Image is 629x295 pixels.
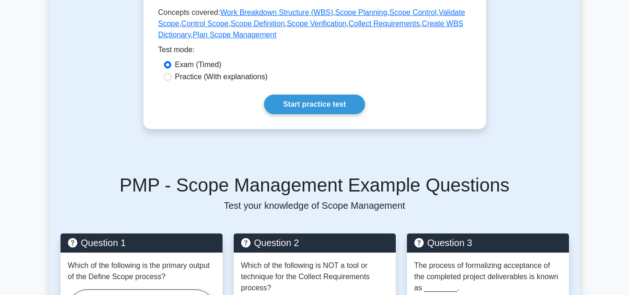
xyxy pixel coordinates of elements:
a: Work Breakdown Structure (WBS) [220,8,333,16]
h5: PMP - Scope Management Example Questions [61,174,569,196]
h5: Question 1 [68,237,215,248]
p: Concepts covered: , , , , , , , , , [158,7,471,44]
p: Which of the following is the primary output of the Define Scope process? [68,260,215,282]
a: Plan Scope Management [193,31,277,39]
a: Scope Planning [335,8,387,16]
h5: Question 3 [414,237,561,248]
a: Control Scope [181,20,228,27]
p: Which of the following is NOT a tool or technique for the Collect Requirements process? [241,260,388,294]
a: Scope Verification [287,20,346,27]
h5: Question 2 [241,237,388,248]
a: Scope Definition [230,20,285,27]
p: The process of formalizing acceptance of the completed project deliverables is known as ________. [414,260,561,294]
a: Start practice test [264,95,365,114]
a: Scope Control [389,8,436,16]
p: Test your knowledge of Scope Management [61,200,569,211]
label: Exam (Timed) [175,59,222,70]
a: Validate Scope [158,8,465,27]
div: Test mode: [158,44,471,59]
label: Practice (With explanations) [175,71,268,82]
a: Collect Requirements [349,20,420,27]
